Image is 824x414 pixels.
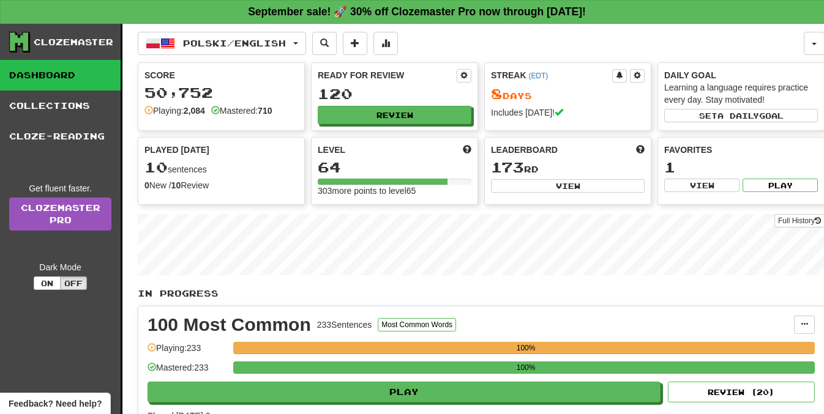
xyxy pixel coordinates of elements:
button: More stats [373,32,398,55]
div: Playing: 233 [148,342,227,362]
span: Level [318,144,345,156]
button: Seta dailygoal [664,109,818,122]
div: Includes [DATE]! [491,106,645,119]
button: Polski/English [138,32,306,55]
div: Get fluent faster. [9,182,111,194]
div: 233 Sentences [317,319,372,331]
button: Search sentences [312,32,337,55]
button: View [664,179,740,192]
span: Polski / English [183,38,286,48]
button: Play [148,382,661,402]
span: a daily [717,111,759,120]
div: 100 Most Common [148,316,311,334]
a: (EDT) [528,72,548,80]
span: Leaderboard [491,144,558,156]
div: 303 more points to level 65 [318,185,471,197]
div: Favorites [664,144,818,156]
div: Daily Goal [664,69,818,81]
div: Score [144,69,298,81]
strong: 2,084 [184,106,205,116]
div: 120 [318,86,471,102]
button: Review (20) [668,382,815,402]
span: 10 [144,158,168,176]
div: Ready for Review [318,69,457,81]
div: Mastered: [211,105,272,117]
button: Most Common Words [378,318,456,331]
button: On [34,276,61,290]
div: 100% [237,342,815,354]
strong: 10 [171,180,181,190]
span: Score more points to level up [463,144,471,156]
button: Add sentence to collection [343,32,367,55]
span: 8 [491,85,503,102]
span: 173 [491,158,524,176]
button: Review [318,106,471,124]
strong: September sale! 🚀 30% off Clozemaster Pro now through [DATE]! [248,6,586,18]
div: Streak [491,69,612,81]
a: ClozemasterPro [9,198,111,231]
span: This week in points, UTC [636,144,645,156]
div: 50,752 [144,85,298,100]
div: 1 [664,160,818,175]
div: 100% [237,361,815,374]
div: New / Review [144,179,298,191]
div: Learning a language requires practice every day. Stay motivated! [664,81,818,106]
div: Mastered: 233 [148,361,227,382]
div: Dark Mode [9,261,111,273]
button: View [491,179,645,193]
span: Played [DATE] [144,144,209,156]
div: Playing: [144,105,205,117]
div: sentences [144,160,298,176]
div: rd [491,160,645,176]
button: Play [743,179,818,192]
button: Off [60,276,87,290]
strong: 0 [144,180,149,190]
div: 64 [318,160,471,175]
strong: 710 [258,106,272,116]
div: Clozemaster [34,36,113,48]
div: Day s [491,86,645,102]
span: Open feedback widget [9,397,102,410]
